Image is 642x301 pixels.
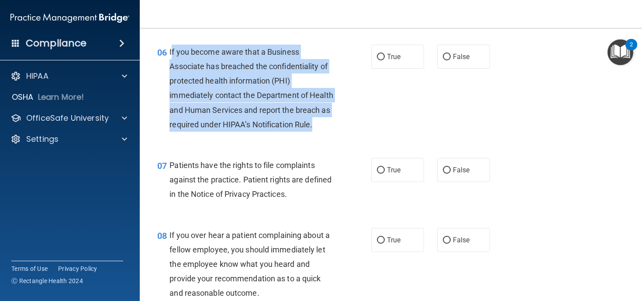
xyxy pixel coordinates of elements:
[443,54,451,60] input: False
[26,71,48,81] p: HIPAA
[453,52,470,61] span: False
[38,92,84,102] p: Learn More!
[157,47,167,58] span: 06
[10,113,127,123] a: OfficeSafe University
[387,52,400,61] span: True
[10,9,129,27] img: PMB logo
[11,264,48,273] a: Terms of Use
[157,231,167,241] span: 08
[453,236,470,244] span: False
[10,71,127,81] a: HIPAA
[630,45,633,56] div: 2
[157,161,167,171] span: 07
[58,264,97,273] a: Privacy Policy
[169,161,331,199] span: Patients have the rights to file complaints against the practice. Patient rights are defined in t...
[377,54,385,60] input: True
[443,237,451,244] input: False
[377,237,385,244] input: True
[169,47,333,129] span: If you become aware that a Business Associate has breached the confidentiality of protected healt...
[443,167,451,174] input: False
[12,92,34,102] p: OSHA
[10,134,127,144] a: Settings
[26,134,59,144] p: Settings
[453,166,470,174] span: False
[11,276,83,285] span: Ⓒ Rectangle Health 2024
[387,166,400,174] span: True
[387,236,400,244] span: True
[26,113,109,123] p: OfficeSafe University
[607,39,633,65] button: Open Resource Center, 2 new notifications
[169,231,330,298] span: If you over hear a patient complaining about a fellow employee, you should immediately let the em...
[26,37,86,49] h4: Compliance
[377,167,385,174] input: True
